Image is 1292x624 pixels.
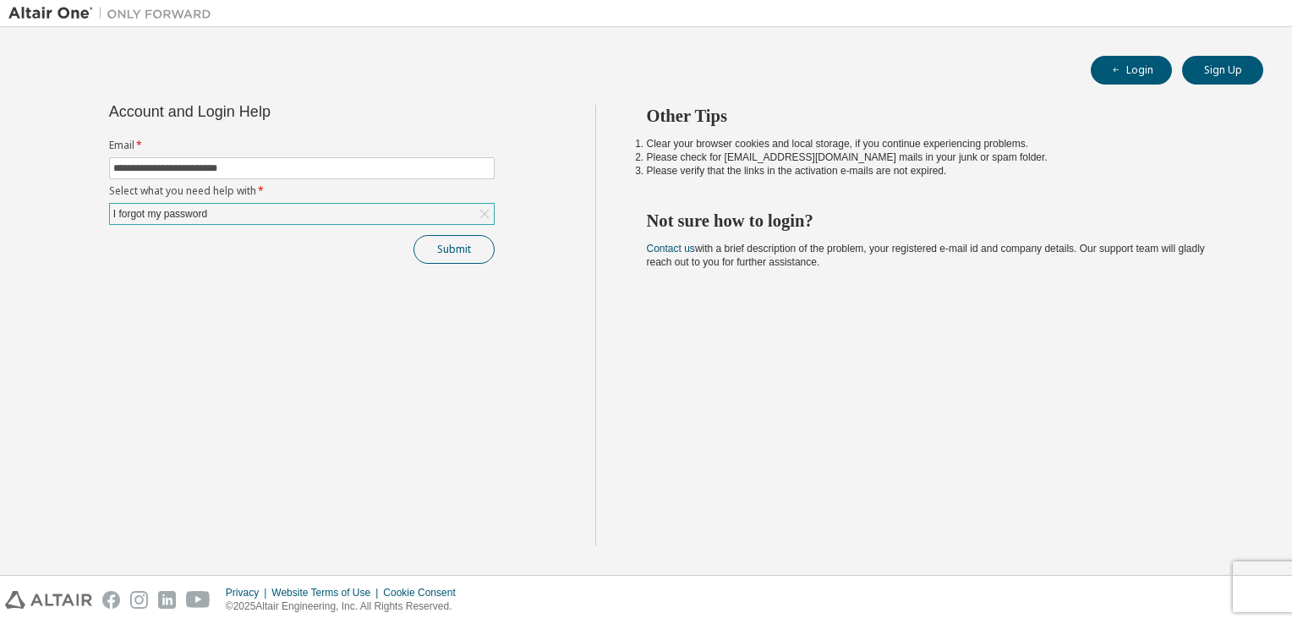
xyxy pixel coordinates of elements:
h2: Other Tips [647,105,1234,127]
div: I forgot my password [110,204,494,224]
div: Website Terms of Use [271,586,383,599]
div: Privacy [226,586,271,599]
button: Login [1091,56,1172,85]
img: Altair One [8,5,220,22]
label: Email [109,139,495,152]
li: Clear your browser cookies and local storage, if you continue experiencing problems. [647,137,1234,151]
p: © 2025 Altair Engineering, Inc. All Rights Reserved. [226,599,466,614]
span: with a brief description of the problem, your registered e-mail id and company details. Our suppo... [647,243,1205,268]
a: Contact us [647,243,695,255]
div: Account and Login Help [109,105,418,118]
button: Sign Up [1182,56,1263,85]
img: facebook.svg [102,591,120,609]
label: Select what you need help with [109,184,495,198]
img: linkedin.svg [158,591,176,609]
img: altair_logo.svg [5,591,92,609]
button: Submit [413,235,495,264]
img: instagram.svg [130,591,148,609]
div: Cookie Consent [383,586,465,599]
img: youtube.svg [186,591,211,609]
li: Please verify that the links in the activation e-mails are not expired. [647,164,1234,178]
div: I forgot my password [111,205,210,223]
h2: Not sure how to login? [647,210,1234,232]
li: Please check for [EMAIL_ADDRESS][DOMAIN_NAME] mails in your junk or spam folder. [647,151,1234,164]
